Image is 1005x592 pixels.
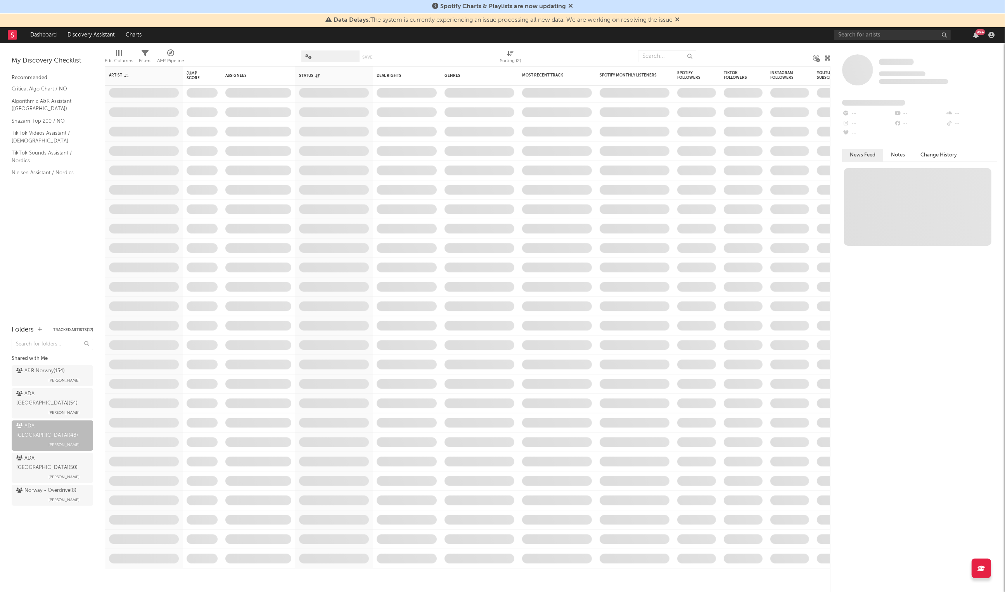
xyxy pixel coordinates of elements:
[377,73,417,78] div: Deal Rights
[638,50,696,62] input: Search...
[12,168,85,177] a: Nielsen Assistant / Nordics
[362,55,372,59] button: Save
[12,420,93,451] a: ADA [GEOGRAPHIC_DATA](48)[PERSON_NAME]
[12,56,93,66] div: My Discovery Checklist
[879,59,914,65] span: Some Artist
[48,408,80,417] span: [PERSON_NAME]
[445,73,495,78] div: Genres
[724,71,751,80] div: TikTok Followers
[500,56,521,66] div: Sorting ( 2 )
[139,56,151,66] div: Filters
[817,71,844,80] div: YouTube Subscribers
[53,328,93,332] button: Tracked Artists(17)
[109,73,167,78] div: Artist
[12,365,93,386] a: A&R Norway(154)[PERSON_NAME]
[440,3,566,10] span: Spotify Charts & Playlists are now updating
[12,149,85,165] a: TikTok Sounds Assistant / Nordics
[879,71,925,76] span: Tracking Since: [DATE]
[334,17,673,23] span: : The system is currently experiencing an issue processing all new data. We are working on resolv...
[16,389,86,408] div: ADA [GEOGRAPHIC_DATA] ( 54 )
[157,47,184,69] div: A&R Pipeline
[105,47,133,69] div: Edit Columns
[946,109,997,119] div: --
[299,73,349,78] div: Status
[12,129,85,145] a: TikTok Videos Assistant / [DEMOGRAPHIC_DATA]
[913,149,965,161] button: Change History
[12,85,85,93] a: Critical Algo Chart / NO
[976,29,985,35] div: 99 +
[12,485,93,506] a: Norway - Overdrive(8)[PERSON_NAME]
[879,58,914,66] a: Some Artist
[770,71,797,80] div: Instagram Followers
[842,129,894,139] div: --
[48,495,80,505] span: [PERSON_NAME]
[894,119,945,129] div: --
[842,109,894,119] div: --
[883,149,913,161] button: Notes
[12,339,93,350] input: Search for folders...
[105,56,133,66] div: Edit Columns
[25,27,62,43] a: Dashboard
[675,17,680,23] span: Dismiss
[157,56,184,66] div: A&R Pipeline
[139,47,151,69] div: Filters
[677,71,704,80] div: Spotify Followers
[48,440,80,450] span: [PERSON_NAME]
[187,71,206,80] div: Jump Score
[500,47,521,69] div: Sorting (2)
[12,73,93,83] div: Recommended
[334,17,368,23] span: Data Delays
[842,149,883,161] button: News Feed
[62,27,120,43] a: Discovery Assistant
[48,376,80,385] span: [PERSON_NAME]
[834,30,951,40] input: Search for artists
[879,79,948,84] span: 0 fans last week
[946,119,997,129] div: --
[522,73,580,78] div: Most Recent Track
[16,422,86,440] div: ADA [GEOGRAPHIC_DATA] ( 48 )
[16,366,65,376] div: A&R Norway ( 154 )
[16,454,86,472] div: ADA [GEOGRAPHIC_DATA] ( 50 )
[568,3,573,10] span: Dismiss
[12,388,93,418] a: ADA [GEOGRAPHIC_DATA](54)[PERSON_NAME]
[12,97,85,113] a: Algorithmic A&R Assistant ([GEOGRAPHIC_DATA])
[12,325,34,335] div: Folders
[12,117,85,125] a: Shazam Top 200 / NO
[973,32,979,38] button: 99+
[12,453,93,483] a: ADA [GEOGRAPHIC_DATA](50)[PERSON_NAME]
[600,73,658,78] div: Spotify Monthly Listeners
[120,27,147,43] a: Charts
[842,119,894,129] div: --
[12,354,93,363] div: Shared with Me
[894,109,945,119] div: --
[225,73,280,78] div: Assignees
[842,100,905,106] span: Fans Added by Platform
[48,472,80,482] span: [PERSON_NAME]
[16,486,76,495] div: Norway - Overdrive ( 8 )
